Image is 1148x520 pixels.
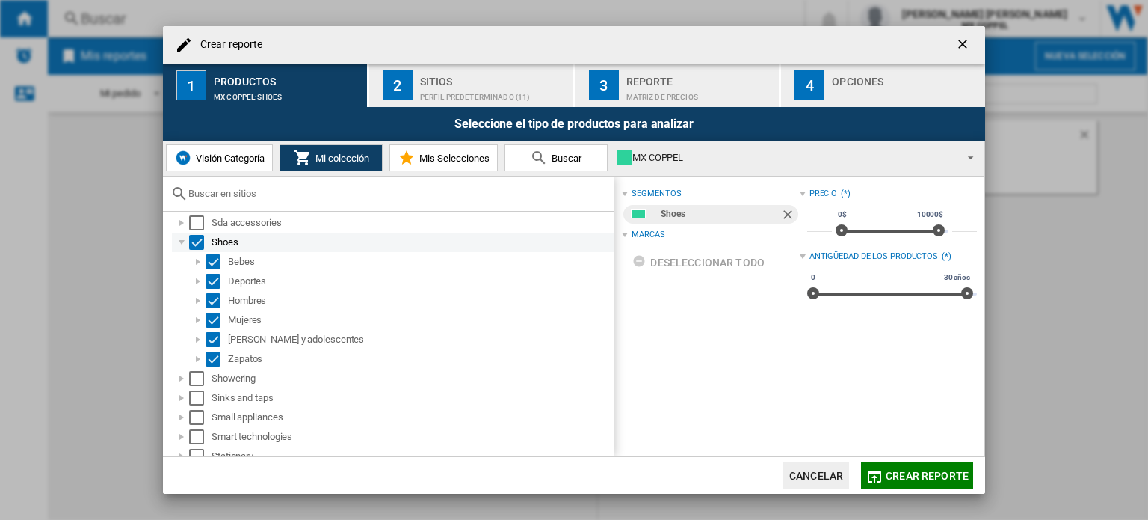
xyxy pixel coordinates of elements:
[192,153,265,164] span: Visión Categoría
[794,70,824,100] div: 4
[949,30,979,60] button: getI18NText('BUTTONS.CLOSE_DIALOG')
[809,188,837,200] div: Precio
[228,352,612,367] div: Zapatos
[228,293,612,308] div: Hombres
[189,391,212,406] md-checkbox: Select
[206,274,228,289] md-checkbox: Select
[206,254,228,269] md-checkbox: Select
[163,107,985,141] div: Seleccione el tipo de productos para analizar
[420,70,567,85] div: Sitios
[206,313,228,328] md-checkbox: Select
[809,272,818,284] span: 0
[166,144,273,171] button: Visión Categoría
[163,64,368,107] button: 1 Productos MX COPPEL:Shoes
[189,410,212,425] md-checkbox: Select
[420,85,567,101] div: Perfil predeterminado (11)
[189,449,212,464] md-checkbox: Select
[193,37,262,52] h4: Crear reporte
[915,209,945,221] span: 10000$
[189,371,212,386] md-checkbox: Select
[212,429,612,444] div: Smart technologies
[189,235,212,250] md-checkbox: Select
[189,215,212,230] md-checkbox: Select
[369,64,575,107] button: 2 Sitios Perfil predeterminado (11)
[214,70,361,85] div: Productos
[206,332,228,347] md-checkbox: Select
[189,429,212,444] md-checkbox: Select
[212,410,612,425] div: Small appliances
[228,254,612,269] div: Bebes
[212,449,612,464] div: Stationary
[212,391,612,406] div: Sinks and taps
[632,249,765,276] div: Deseleccionar todo
[176,70,206,100] div: 1
[626,70,774,85] div: Reporte
[188,188,607,199] input: Buscar en sitios
[780,207,798,225] ng-md-icon: Quitar
[955,37,973,55] ng-md-icon: getI18NText('BUTTONS.CLOSE_DIALOG')
[836,209,849,221] span: 0$
[548,153,581,164] span: Buscar
[661,205,780,224] div: Shoes
[886,470,969,482] span: Crear reporte
[504,144,608,171] button: Buscar
[212,215,612,230] div: Sda accessories
[783,462,849,489] button: Cancelar
[228,332,612,347] div: [PERSON_NAME] y adolescentes
[861,462,973,489] button: Crear reporte
[626,85,774,101] div: Matriz de precios
[212,371,612,386] div: Showering
[416,153,490,164] span: Mis Selecciones
[628,249,769,276] button: Deseleccionar todo
[575,64,781,107] button: 3 Reporte Matriz de precios
[809,251,938,263] div: Antigüedad de los productos
[280,144,383,171] button: Mi colección
[632,229,664,241] div: Marcas
[589,70,619,100] div: 3
[214,85,361,101] div: MX COPPEL:Shoes
[781,64,985,107] button: 4 Opciones
[174,149,192,167] img: wiser-icon-blue.png
[383,70,413,100] div: 2
[832,70,979,85] div: Opciones
[312,153,369,164] span: Mi colección
[206,293,228,308] md-checkbox: Select
[206,352,228,367] md-checkbox: Select
[632,188,681,200] div: segmentos
[228,274,612,289] div: Deportes
[389,144,498,171] button: Mis Selecciones
[942,272,972,284] span: 30 años
[228,313,612,328] div: Mujeres
[617,147,954,168] div: MX COPPEL
[212,235,612,250] div: Shoes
